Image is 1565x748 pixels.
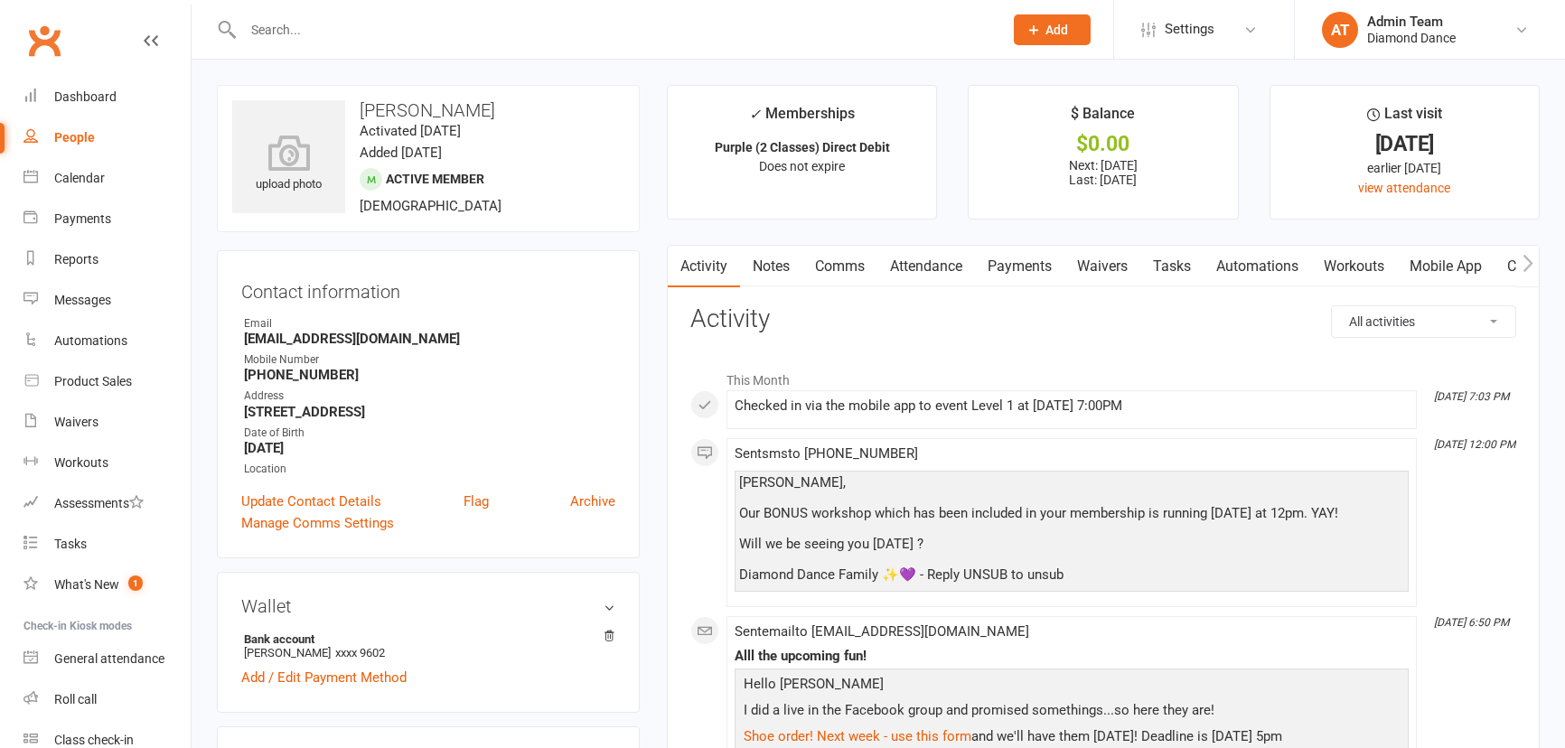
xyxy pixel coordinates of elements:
li: [PERSON_NAME] [241,630,615,662]
a: Payments [23,199,191,239]
strong: [DATE] [244,440,615,456]
div: Assessments [54,496,144,510]
div: Waivers [54,415,98,429]
a: Waivers [1064,246,1140,287]
a: Automations [1204,246,1311,287]
input: Search... [238,17,990,42]
span: xxxx 9602 [335,646,385,659]
a: Tasks [1140,246,1204,287]
p: Next: [DATE] Last: [DATE] [985,158,1221,187]
h3: Contact information [241,275,615,302]
div: Calendar [54,171,105,185]
span: [DEMOGRAPHIC_DATA] [360,198,501,214]
a: Attendance [877,246,975,287]
div: Admin Team [1367,14,1456,30]
div: Product Sales [54,374,132,388]
div: AT [1322,12,1358,48]
strong: [STREET_ADDRESS] [244,404,615,420]
a: Comms [802,246,877,287]
div: Payments [54,211,111,226]
span: 1 [128,575,143,591]
span: Add [1045,23,1068,37]
a: Payments [975,246,1064,287]
i: [DATE] 12:00 PM [1434,438,1515,451]
a: Activity [668,246,740,287]
div: Roll call [54,692,97,706]
div: Address [244,388,615,405]
div: Workouts [54,455,108,470]
div: upload photo [232,135,345,194]
div: Memberships [749,102,855,136]
a: Reports [23,239,191,280]
span: Does not expire [759,159,845,173]
a: Calendar [23,158,191,199]
a: What's New1 [23,565,191,605]
div: [DATE] [1287,135,1523,154]
a: People [23,117,191,158]
div: Diamond Dance [1367,30,1456,46]
div: earlier [DATE] [1287,158,1523,178]
div: Last visit [1367,102,1442,135]
div: Automations [54,333,127,348]
h3: [PERSON_NAME] [232,100,624,120]
a: Dashboard [23,77,191,117]
span: Active member [386,172,484,186]
i: [DATE] 6:50 PM [1434,616,1509,629]
a: General attendance kiosk mode [23,639,191,679]
a: Archive [570,491,615,512]
strong: [PHONE_NUMBER] [244,367,615,383]
div: Dashboard [54,89,117,104]
a: Notes [740,246,802,287]
a: Workouts [23,443,191,483]
a: Roll call [23,679,191,720]
div: What's New [54,577,119,592]
a: Add / Edit Payment Method [241,667,407,688]
strong: Purple (2 Classes) Direct Debit [715,140,890,154]
div: Date of Birth [244,425,615,442]
a: Shoe order! Next week - use this form [744,728,971,744]
button: Add [1014,14,1091,45]
a: Workouts [1311,246,1397,287]
div: Reports [54,252,98,266]
a: view attendance [1358,181,1450,195]
a: Flag [464,491,489,512]
div: Alll the upcoming fun! [735,649,1409,664]
div: General attendance [54,651,164,666]
h3: Wallet [241,596,615,616]
div: Location [244,461,615,478]
p: Hello [PERSON_NAME] [739,673,1404,699]
div: [PERSON_NAME], Our BONUS workshop which has been included in your membership is running [DATE] at... [739,475,1404,583]
strong: Bank account [244,632,606,646]
a: Waivers [23,402,191,443]
p: I did a live in the Facebook group and promised somethings...so here they are! [739,699,1404,725]
i: [DATE] 7:03 PM [1434,390,1509,403]
div: People [54,130,95,145]
div: Email [244,315,615,332]
div: Checked in via the mobile app to event Level 1 at [DATE] 7:00PM [735,398,1409,414]
span: Sent email to [EMAIL_ADDRESS][DOMAIN_NAME] [735,623,1029,640]
a: Manage Comms Settings [241,512,394,534]
h3: Activity [690,305,1516,333]
div: Messages [54,293,111,307]
strong: [EMAIL_ADDRESS][DOMAIN_NAME] [244,331,615,347]
i: ✓ [749,106,761,123]
div: Tasks [54,537,87,551]
div: Class check-in [54,733,134,747]
div: Mobile Number [244,351,615,369]
a: Automations [23,321,191,361]
a: Clubworx [22,18,67,63]
a: Tasks [23,524,191,565]
a: Update Contact Details [241,491,381,512]
span: Settings [1165,9,1214,50]
span: Sent sms to [PHONE_NUMBER] [735,445,918,462]
a: Product Sales [23,361,191,402]
div: $0.00 [985,135,1221,154]
a: Messages [23,280,191,321]
a: Mobile App [1397,246,1495,287]
li: This Month [690,361,1516,390]
time: Activated [DATE] [360,123,461,139]
a: Assessments [23,483,191,524]
time: Added [DATE] [360,145,442,161]
div: $ Balance [1071,102,1135,135]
